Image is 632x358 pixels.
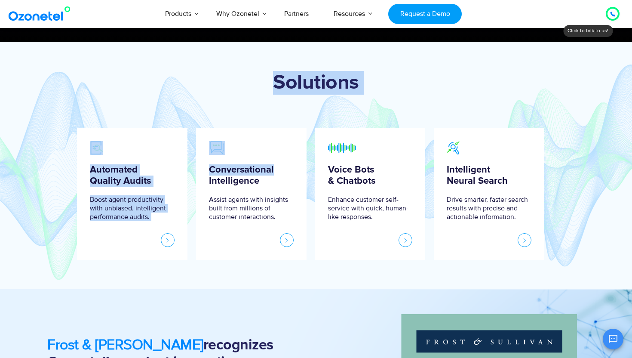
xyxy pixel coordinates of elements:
[328,195,413,247] span: Enhance customer self-service with quick, human-like responses.
[209,195,294,247] span: Assist agents with insights built from millions of customer interactions.
[47,336,203,354] span: Frost & [PERSON_NAME]
[90,164,175,187] h5: Automated Quality Audits
[328,164,413,187] h5: Voice Bots & Chatbots
[388,4,462,24] a: Request a Demo
[447,164,531,187] h5: Intelligent Neural Search
[603,329,623,349] button: Open chat
[209,164,294,187] h5: Conversational Intelligence
[90,195,175,247] span: Boost agent productivity with unbiased, intelligent performance audits.
[447,195,531,247] span: Drive smarter, faster search results with precise and actionable information.
[56,71,576,95] h1: Solutions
